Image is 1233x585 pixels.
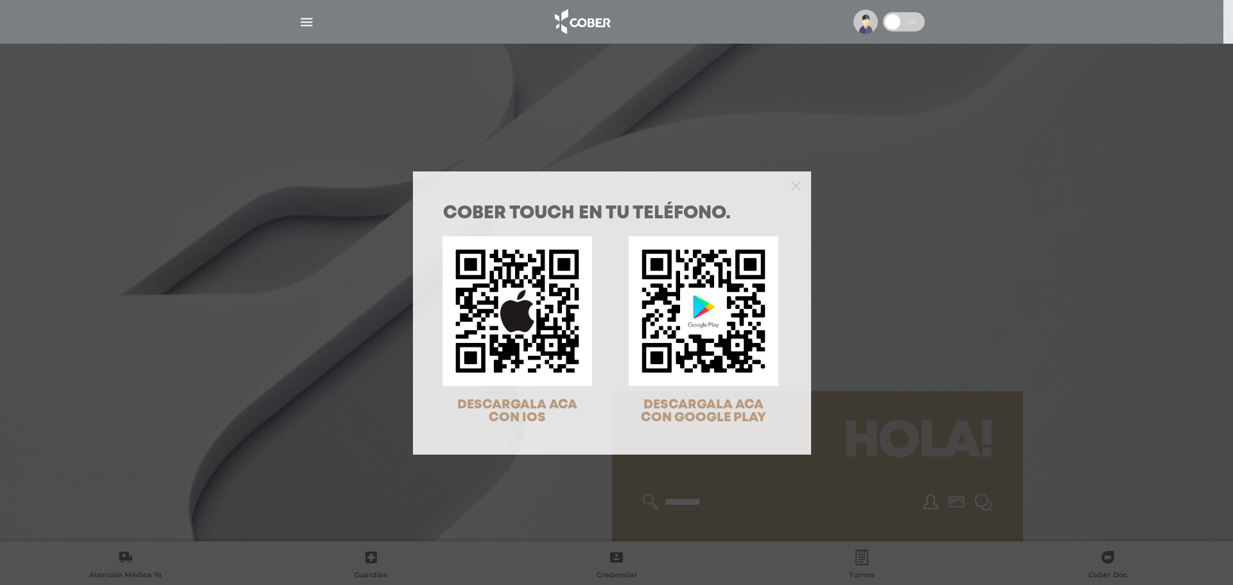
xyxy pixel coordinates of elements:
[443,205,781,223] h1: COBER TOUCH en tu teléfono.
[629,236,778,386] img: qr-code
[641,399,766,424] span: DESCARGALA ACA CON GOOGLE PLAY
[457,399,577,424] span: DESCARGALA ACA CON IOS
[442,236,592,386] img: qr-code
[791,179,801,191] button: Close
